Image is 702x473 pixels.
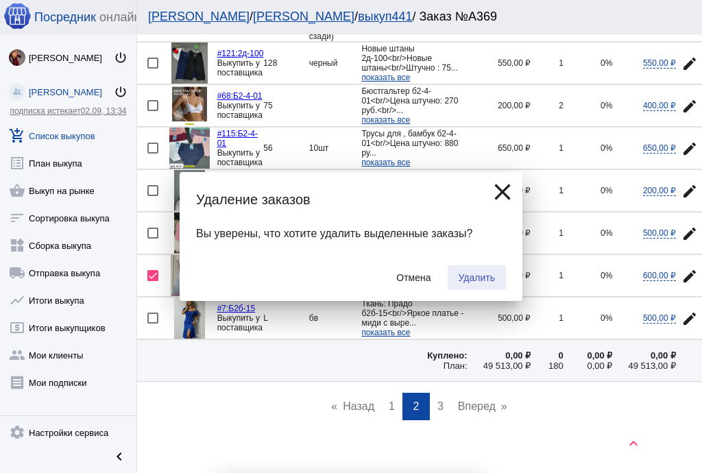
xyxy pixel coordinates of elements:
span: показать все [361,115,410,125]
span: 500,00 ₽ [643,313,676,324]
div: 0,00 ₽ [468,350,531,361]
span: 650,00 ₽ [643,143,676,154]
img: d8BwcNfcI9YXDBX4P_o2KsbeHo89S4uE9s8NYGgh-UhcUuzMtKE0bo31-1NqCYIfM4ioDIPYupJjNiY9lDcAjsOL.jpg [174,213,205,254]
div: 550,00 ₽ [468,58,531,68]
div: 1 [531,143,564,153]
mat-icon: local_shipping [9,265,25,281]
mat-icon: settings [9,424,25,441]
span: 550,00 ₽ [643,58,676,69]
div: 1 [531,58,564,68]
mat-icon: edit [681,56,698,72]
div: Выкупить у поставщика [217,313,264,332]
mat-icon: receipt [9,374,25,391]
mat-icon: edit [681,226,698,242]
mat-icon: edit [681,183,698,199]
mat-icon: add_shopping_cart [9,128,25,144]
a: [PERSON_NAME] [148,10,250,23]
span: показать все [361,328,410,337]
button: Отмена [385,265,441,290]
app-description-cutted: Трусы для , бамбук б2-4-01<br/>Цена штучно: 880 ру... [361,129,467,167]
span: 0% [601,271,612,280]
mat-icon: shopping_basket [9,182,25,199]
mat-icon: power_settings_new [114,51,128,64]
span: #7: [217,304,229,313]
mat-icon: sort [9,210,25,226]
div: 500,00 ₽ [468,313,531,323]
div: 49 513,00 ₽ [612,361,676,371]
a: Б2-4-01 [217,129,258,148]
a: выкуп441 [358,10,412,23]
mat-icon: widgets [9,237,25,254]
img: apple-icon-60x60.png [3,2,31,29]
td: 10шт [309,128,362,169]
a: Б2-4-01 [217,91,263,101]
div: 0,00 ₽ [612,350,676,361]
img: oEnbUvSpAgNNEnodyGTC2QwAnT5vt2kfE91J3M1Ff1EcW0uyWAOvTqGrNk2vOBxrJXpAeNDevUnfDSavZbnweJAA.jpg [171,255,208,296]
span: 0% [601,143,612,153]
div: 56 [263,143,309,153]
span: онлайн [99,10,141,25]
span: 0% [601,228,612,238]
img: gzh_PKQmEhSa1_HK0tLBCTOk2zOnv2tImmr8nR1eFEbuoMUJ-JqGM9GEOCnkUR7B60SheFXcqkWwpdVrPiNfph5X.jpg [174,298,205,339]
span: Отмена [396,272,431,283]
img: community_200.png [9,84,25,100]
app-description-cutted: Новые штаны 2д-100<br/>Новые штаны<br/>Штучно : 75... [361,44,467,82]
div: 1 [531,186,564,195]
span: показать все [361,73,410,82]
a: подписка истекает [10,106,126,116]
td: бв [309,298,362,339]
span: Удалить [459,272,495,283]
div: 0,00 ₽ [564,361,613,371]
div: План: [361,361,467,371]
mat-icon: power_settings_new [114,85,128,99]
span: 500,00 ₽ [643,228,676,239]
span: показать все [361,158,410,167]
app-description-cutted: Ткань: Прадо б2б-15<br/>Яркое платье - миди с выре... [361,299,467,337]
span: 0% [601,186,612,195]
div: Выкупить у поставщика [217,101,264,120]
button: Удалить [448,265,506,290]
h2: Удаление заказов [196,189,506,210]
div: [PERSON_NAME] [29,87,114,97]
div: 75 [263,101,309,110]
span: #121: [217,49,238,58]
div: 1 [531,313,564,323]
span: 600,00 ₽ [643,271,676,281]
mat-icon: edit [681,311,698,327]
div: 1 [531,228,564,238]
mat-icon: edit [681,141,698,157]
a: 2д-100 [217,49,264,58]
div: [PERSON_NAME] [29,53,114,63]
mat-icon: show_chart [9,292,25,308]
span: 0% [601,58,612,68]
div: L [263,313,309,323]
mat-icon: local_atm [9,319,25,336]
ul: Pagination [137,393,702,420]
mat-icon: edit [681,268,698,284]
div: 0 [531,350,564,361]
img: SJ6ED1uruC4HoY4UwpCevdhdfPPmDzrYxxVncTlu6pb9ZRf8YAaarXAn-wEEp78Q74mUJy4J3z-P5-2SEMe-0ALS.jpg [169,128,210,169]
div: 49 513,00 ₽ [468,361,531,371]
app-description-cutted: Бюстгальтер б2-4-01<br/>Цена штучно: 270 руб.<br/>... [361,86,467,125]
mat-icon: group [9,347,25,363]
p: Вы уверены, что хотите удалить выделенные заказы? [196,224,506,243]
div: Куплено: [361,350,467,361]
img: O4awEp9LpKGYEZBxOm6KLRXQrA0SojuAgygPtFCRogdHmNS3bfFw-bnmtcqyXLVtOmoJu9Rw.jpg [9,49,25,66]
td: черный [309,43,362,84]
span: 0% [601,101,612,110]
mat-icon: close [489,178,516,206]
span: 400,00 ₽ [643,101,676,111]
div: 2 [531,101,564,110]
app-description-cutted: шапка одинарная вязка размер единый от 8лет до взр... [361,171,467,210]
div: Выкупить у поставщика [217,58,264,77]
div: 0,00 ₽ [564,350,613,361]
mat-icon: keyboard_arrow_up [625,435,642,452]
div: 1 [531,271,564,280]
mat-icon: chevron_left [111,448,128,465]
mat-icon: edit [681,98,698,114]
span: 02.09, 13:34 [81,106,127,116]
span: 0% [601,313,612,323]
div: 180 [531,361,564,371]
span: #115: [217,129,238,138]
div: / / / Заказ №А369 [148,10,677,24]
